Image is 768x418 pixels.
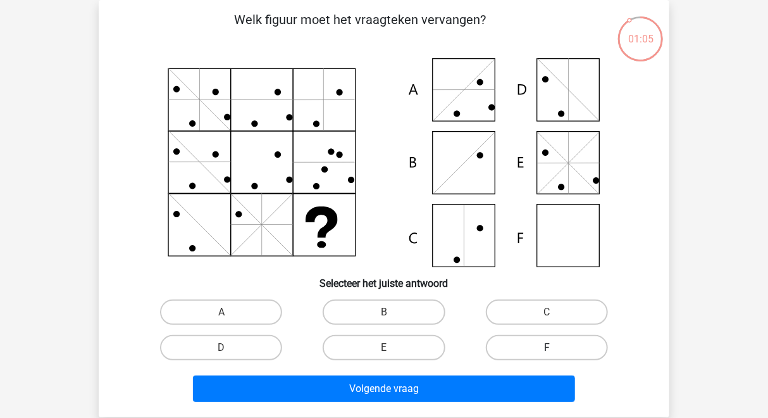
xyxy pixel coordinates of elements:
[617,15,664,47] div: 01:05
[119,10,602,48] p: Welk figuur moet het vraagteken vervangen?
[486,300,608,325] label: C
[119,267,649,289] h6: Selecteer het juiste antwoord
[323,335,445,360] label: E
[323,300,445,325] label: B
[160,335,282,360] label: D
[486,335,608,360] label: F
[160,300,282,325] label: A
[193,376,576,402] button: Volgende vraag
